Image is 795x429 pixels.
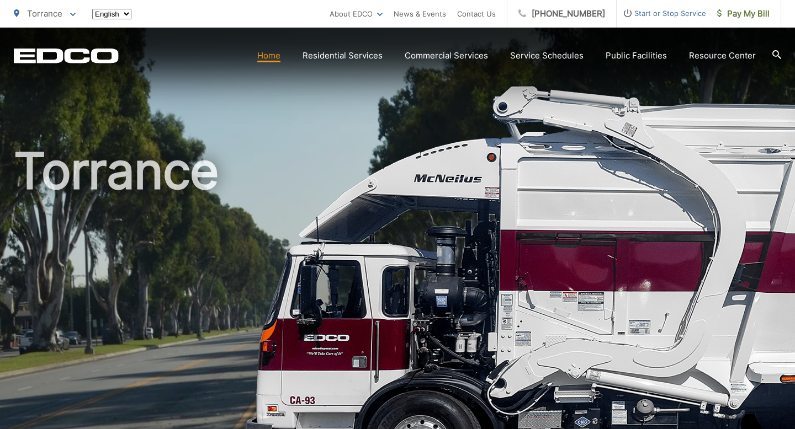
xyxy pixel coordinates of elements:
span: Torrance [27,8,62,19]
select: Select a language [92,9,131,19]
a: Public Facilities [606,49,667,62]
a: EDCD logo. Return to the homepage. [14,48,119,63]
a: Resource Center [689,49,756,62]
a: News & Events [394,7,446,20]
a: Commercial Services [405,49,488,62]
a: Home [257,49,280,62]
span: Pay My Bill [717,7,770,20]
a: Service Schedules [510,49,584,62]
a: About EDCO [330,7,383,20]
a: Contact Us [457,7,496,20]
a: Residential Services [303,49,383,62]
